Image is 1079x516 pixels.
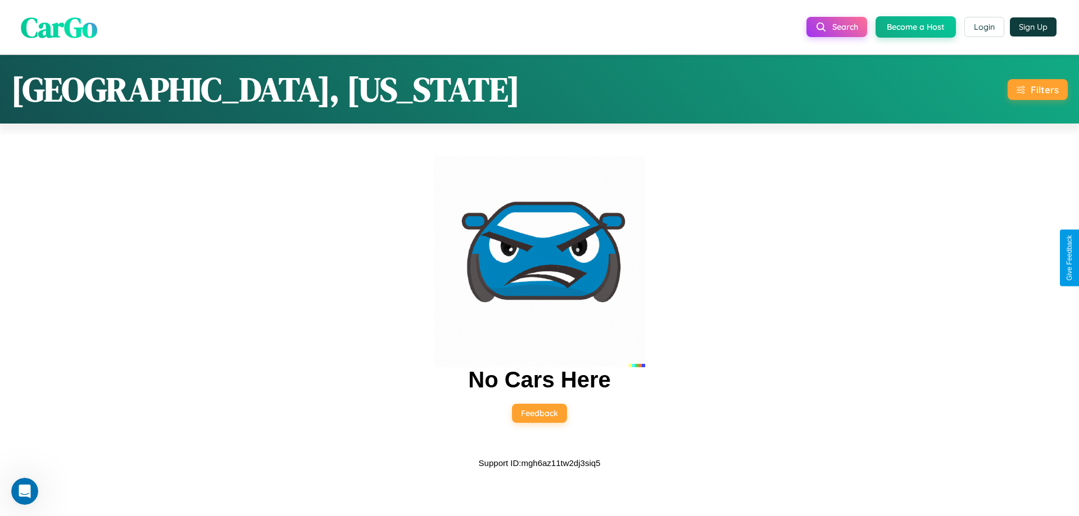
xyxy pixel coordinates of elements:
span: CarGo [21,7,97,46]
button: Feedback [512,404,567,423]
h1: [GEOGRAPHIC_DATA], [US_STATE] [11,66,520,112]
button: Sign Up [1010,17,1057,36]
button: Become a Host [876,16,956,38]
div: Give Feedback [1066,235,1073,281]
h2: No Cars Here [468,367,610,392]
button: Login [964,17,1004,37]
iframe: Intercom live chat [11,478,38,505]
span: Search [832,22,858,32]
div: Filters [1031,84,1059,95]
p: Support ID: mgh6az11tw2dj3siq5 [479,455,601,471]
button: Search [806,17,867,37]
button: Filters [1008,79,1068,100]
img: car [434,156,645,367]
